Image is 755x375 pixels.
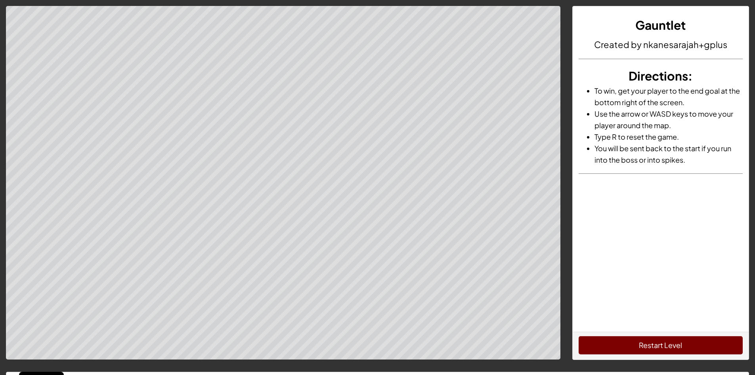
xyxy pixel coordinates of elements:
[594,108,743,131] li: Use the arrow or WASD keys to move your player around the map.
[594,85,743,108] li: To win, get your player to the end goal at the bottom right of the screen.
[579,67,743,85] h3: :
[594,131,743,142] li: Type R to reset the game.
[594,142,743,165] li: You will be sent back to the start if you run into the boss or into spikes.
[579,38,743,51] h4: Created by nkanesarajah+gplus
[579,16,743,34] h3: Gauntlet
[579,336,743,354] button: Restart Level
[629,68,688,83] span: Directions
